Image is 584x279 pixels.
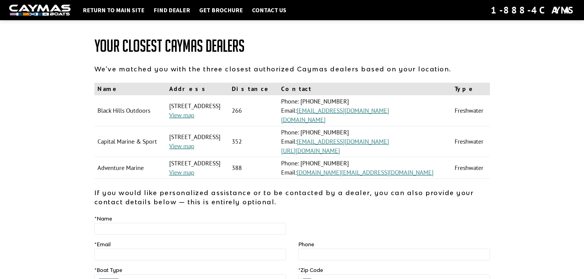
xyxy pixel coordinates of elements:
[278,126,452,157] td: Phone: [PHONE_NUMBER] Email:
[452,95,490,126] td: Freshwater
[278,83,452,95] th: Contact
[169,168,194,176] a: View map
[229,95,278,126] td: 266
[281,116,326,124] a: [DOMAIN_NAME]
[94,157,166,179] td: Adventure Marine
[452,83,490,95] th: Type
[94,37,490,55] h1: Your Closest Caymas Dealers
[94,215,112,222] label: Name
[297,138,389,145] a: [EMAIL_ADDRESS][DOMAIN_NAME]
[166,83,229,95] th: Address
[196,6,246,14] a: Get Brochure
[94,241,111,248] label: Email
[166,126,229,157] td: [STREET_ADDRESS]
[94,83,166,95] th: Name
[249,6,289,14] a: Contact Us
[452,126,490,157] td: Freshwater
[166,157,229,179] td: [STREET_ADDRESS]
[229,157,278,179] td: 388
[452,157,490,179] td: Freshwater
[80,6,147,14] a: Return to main site
[298,241,314,248] label: Phone
[9,5,71,16] img: white-logo-c9c8dbefe5ff5ceceb0f0178aa75bf4bb51f6bca0971e226c86eb53dfe498488.png
[297,168,433,176] a: [DOMAIN_NAME][EMAIL_ADDRESS][DOMAIN_NAME]
[94,126,166,157] td: Capital Marine & Sport
[94,266,122,274] label: Boat Type
[166,95,229,126] td: [STREET_ADDRESS]
[229,126,278,157] td: 352
[169,111,194,119] a: View map
[491,3,575,17] div: 1-888-4CAYMAS
[94,64,490,74] p: We've matched you with the three closest authorized Caymas dealers based on your location.
[281,147,340,155] a: [URL][DOMAIN_NAME]
[94,95,166,126] td: Black Hills Outdoors
[278,157,452,179] td: Phone: [PHONE_NUMBER] Email:
[151,6,193,14] a: Find Dealer
[229,83,278,95] th: Distance
[169,142,194,150] a: View map
[278,95,452,126] td: Phone: [PHONE_NUMBER] Email:
[298,266,323,274] label: Zip Code
[94,188,490,206] p: If you would like personalized assistance or to be contacted by a dealer, you can also provide yo...
[297,107,389,115] a: [EMAIL_ADDRESS][DOMAIN_NAME]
